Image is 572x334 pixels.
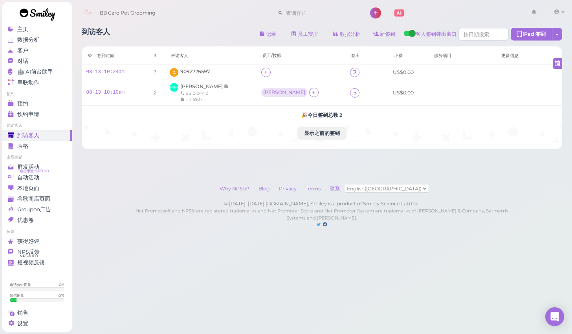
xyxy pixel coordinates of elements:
span: #7 ¥60 [186,97,202,102]
th: 小费 [388,46,428,65]
th: 来访客人 [165,46,257,65]
a: 本地页面 [2,183,72,194]
span: [PERSON_NAME] [180,83,224,89]
th: 签到时间 [82,46,145,65]
a: 数据分析 [327,28,367,41]
a: [PERSON_NAME] [180,83,229,89]
a: 获得好评 [2,236,72,247]
span: NPS反馈 [17,249,40,255]
div: 12 % [58,293,64,298]
span: NPS® 100 [20,253,38,259]
span: 设置 [17,320,28,327]
a: 群发活动 短信币量: $129.90 [2,162,72,172]
a: Groupon广告 [2,204,72,215]
a: 数据分析 [2,35,72,45]
a: 联系 [326,186,345,192]
a: 🤖 AI前台助手 [2,66,72,77]
a: 9092726597 [180,68,210,74]
span: 🤖 AI前台助手 [17,68,53,75]
span: 数据分析 [17,37,39,43]
span: Groupon广告 [17,206,51,213]
a: 到访客人 [2,130,72,141]
span: 谷歌商店页面 [17,196,50,202]
a: 预约 [2,98,72,109]
a: 08-13 10:24am [86,69,125,75]
button: 显示之前的签到 [297,127,346,140]
div: [PERSON_NAME] [263,90,305,95]
div: © [DATE]–[DATE] [DOMAIN_NAME], Smiley is a product of Smiley Science Lab Inc. [127,200,517,207]
span: 群发活动 [17,164,39,170]
a: NPS反馈 NPS® 100 [2,247,72,257]
span: MM [170,83,178,92]
span: 客户 [17,47,28,54]
a: 预约申请 [2,109,72,120]
th: 员工/技师 [257,46,345,65]
th: 签出 [345,46,372,65]
div: 0 % [59,282,64,287]
input: 查询客户 [283,7,359,19]
a: Blog [255,186,274,192]
span: 串联动作 [17,79,39,86]
a: 优惠卷 [2,215,72,225]
i: 2 [154,90,156,96]
div: 短信用量 [10,293,24,298]
div: iPad 签到 [511,28,552,41]
small: Net Promoter® and NPS® are registered trademarks and Net Promoter Score and Net Promoter System a... [136,208,508,221]
span: 短视频反馈 [17,259,45,266]
a: 销售 [2,308,72,318]
span: 销售 [17,310,28,316]
div: [PERSON_NAME] [261,88,309,98]
h1: 到访客人 [82,28,110,42]
li: 反馈 [2,229,72,234]
a: 08-13 10:10am [86,90,125,95]
h5: 🎉 今日签到总数 2 [86,112,558,118]
td: US$0.00 [388,65,428,80]
th: 更多信息 [495,46,562,65]
span: 短信币量: $129.90 [20,168,49,174]
input: 按日期搜索 [458,28,509,41]
div: # [151,52,159,59]
button: 记录 [253,28,283,41]
span: 优惠卷 [17,217,34,223]
span: 获得好评 [17,238,39,245]
span: 预约 [17,100,28,107]
a: 新签到 [367,28,402,41]
span: 对话 [17,58,28,65]
a: 对话 [2,56,72,66]
a: Privacy [275,186,301,192]
a: 员工安排 [285,28,325,41]
a: 短视频反馈 [2,257,72,268]
span: 主页 [17,26,28,33]
i: 1 [154,69,156,75]
th: 服务项目 [428,46,495,65]
a: 设置 [2,318,72,329]
a: 客户 [2,45,72,56]
a: 谷歌商店页面 [2,194,72,204]
span: BB Care Pet Grooming [100,2,156,24]
div: 电话分钟用量 [10,282,31,287]
li: 市场营销 [2,155,72,160]
span: 预约申请 [17,111,39,118]
a: Terms [302,186,324,192]
span: 本地页面 [17,185,39,192]
span: 表格 [17,143,28,149]
li: 预约 [2,91,72,97]
a: Why NPS®? [216,186,253,192]
a: 表格 [2,141,72,151]
span: 到访客人 [17,132,39,139]
div: Open Intercom Messenger [545,307,564,326]
a: 主页 [2,24,72,35]
td: US$0.00 [388,80,428,106]
div: 9512124712 [180,90,229,96]
a: 串联动作 [2,77,72,88]
span: 客人签到弹出窗口 [416,31,456,42]
a: 自动活动 [2,172,72,183]
li: 到访客人 [2,123,72,128]
span: 记录 [224,83,229,89]
span: 自动活动 [17,174,39,181]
